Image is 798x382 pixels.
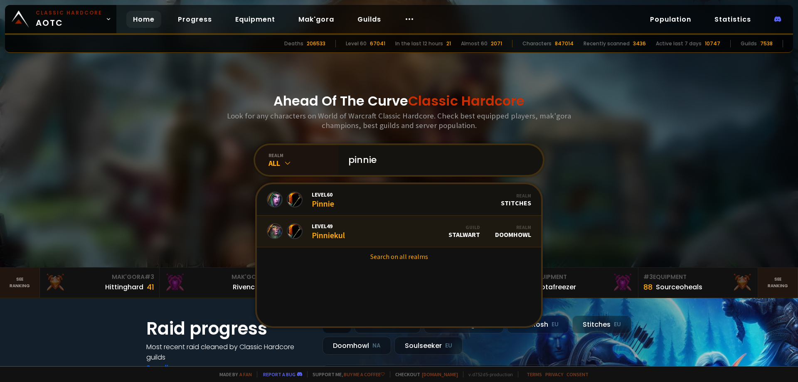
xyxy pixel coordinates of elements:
[126,11,161,28] a: Home
[257,247,541,266] a: Search on all realms
[165,273,274,281] div: Mak'Gora
[495,224,531,230] div: Realm
[643,11,698,28] a: Population
[461,40,488,47] div: Almost 60
[312,222,345,230] span: Level 49
[445,342,452,350] small: EU
[656,282,702,292] div: Sourceoheals
[572,315,631,333] div: Stitches
[239,371,252,377] a: a fan
[448,224,480,230] div: Guild
[284,40,303,47] div: Deaths
[214,371,252,377] span: Made by
[40,268,160,298] a: Mak'Gora#3Hittinghard41
[145,273,154,281] span: # 3
[519,268,638,298] a: #2Equipment88Notafreezer
[545,371,563,377] a: Privacy
[268,158,338,168] div: All
[390,371,458,377] span: Checkout
[224,111,574,130] h3: Look for any characters on World of Warcraft Classic Hardcore. Check best equipped players, mak'g...
[160,268,279,298] a: Mak'Gora#2Rivench100
[501,192,531,207] div: Stitches
[257,216,541,247] a: Level49PinniekulGuildStalwartRealmDoomhowl
[395,40,443,47] div: In the last 12 hours
[501,192,531,199] div: Realm
[638,268,758,298] a: #3Equipment88Sourceoheals
[292,11,341,28] a: Mak'gora
[105,282,143,292] div: Hittinghard
[312,222,345,240] div: Pinniekul
[495,224,531,239] div: Doomhowl
[372,342,381,350] small: NA
[527,371,542,377] a: Terms
[36,9,102,17] small: Classic Hardcore
[323,337,391,355] div: Doomhowl
[614,320,621,329] small: EU
[524,273,633,281] div: Equipment
[463,371,513,377] span: v. d752d5 - production
[229,11,282,28] a: Equipment
[394,337,463,355] div: Soulseeker
[555,40,574,47] div: 847014
[233,282,259,292] div: Rivench
[351,11,388,28] a: Guilds
[273,91,525,111] h1: Ahead Of The Curve
[344,371,385,377] a: Buy me a coffee
[507,315,569,333] div: Nek'Rosh
[146,315,313,342] h1: Raid progress
[263,371,296,377] a: Report a bug
[633,40,646,47] div: 3436
[643,273,753,281] div: Equipment
[448,224,480,239] div: Stalwart
[491,40,502,47] div: 2071
[307,371,385,377] span: Support me,
[346,40,367,47] div: Level 60
[708,11,758,28] a: Statistics
[741,40,757,47] div: Guilds
[312,191,334,209] div: Pinnie
[408,91,525,110] span: Classic Hardcore
[307,40,325,47] div: 206533
[705,40,720,47] div: 10747
[146,342,313,362] h4: Most recent raid cleaned by Classic Hardcore guilds
[45,273,154,281] div: Mak'Gora
[643,273,653,281] span: # 3
[147,281,154,293] div: 41
[312,191,334,198] span: Level 60
[5,5,116,33] a: Classic HardcoreAOTC
[268,152,338,158] div: realm
[343,145,533,175] input: Search a character...
[584,40,630,47] div: Recently scanned
[760,40,773,47] div: 7538
[552,320,559,329] small: EU
[446,40,451,47] div: 21
[643,281,653,293] div: 88
[758,268,798,298] a: Seeranking
[36,9,102,29] span: AOTC
[566,371,589,377] a: Consent
[656,40,702,47] div: Active last 7 days
[171,11,219,28] a: Progress
[370,40,385,47] div: 67041
[522,40,552,47] div: Characters
[422,371,458,377] a: [DOMAIN_NAME]
[146,363,200,372] a: See all progress
[257,184,541,216] a: Level60PinnieRealmStitches
[536,282,576,292] div: Notafreezer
